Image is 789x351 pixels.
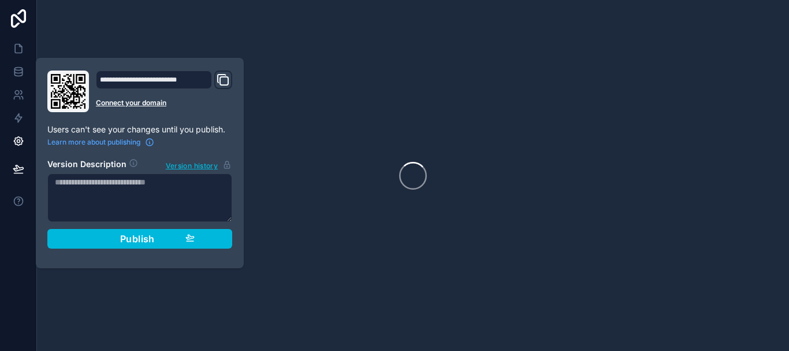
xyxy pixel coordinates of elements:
[47,124,232,135] p: Users can't see your changes until you publish.
[47,138,154,147] a: Learn more about publishing
[47,138,140,147] span: Learn more about publishing
[120,233,155,245] span: Publish
[96,98,232,108] a: Connect your domain
[166,159,218,171] span: Version history
[165,158,232,171] button: Version history
[96,71,232,112] div: Domain and Custom Link
[47,158,126,171] h2: Version Description
[47,229,232,249] button: Publish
